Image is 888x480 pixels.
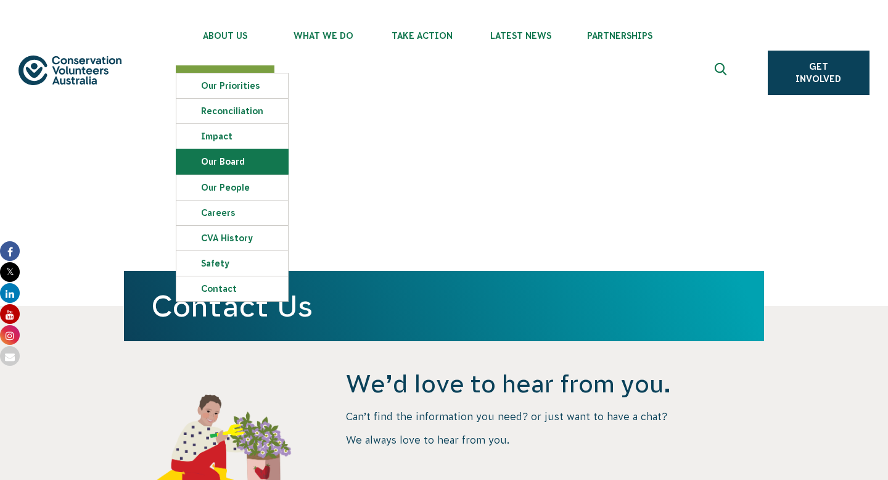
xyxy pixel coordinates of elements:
a: CVA history [176,226,288,250]
a: Our Priorities [176,73,288,98]
a: Our Board [176,149,288,174]
a: Contact [176,276,288,301]
img: logo.svg [18,56,121,86]
p: We always love to hear from you. [346,433,764,447]
p: Can’t find the information you need? or just want to have a chat? [346,410,764,423]
span: Partnerships [570,31,669,41]
h1: Contact Us [151,289,737,323]
a: Impact [176,124,288,149]
span: What We Do [274,31,373,41]
a: Reconciliation [176,99,288,123]
a: Our People [176,175,288,200]
a: Safety [176,251,288,276]
span: Latest News [472,31,570,41]
h4: We’d love to hear from you. [346,368,764,400]
button: Expand search box Close search box [707,58,737,88]
span: Take Action [373,31,472,41]
a: Get Involved [768,51,869,95]
span: About Us [176,31,274,41]
span: Expand search box [714,63,730,83]
a: Careers [176,201,288,225]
